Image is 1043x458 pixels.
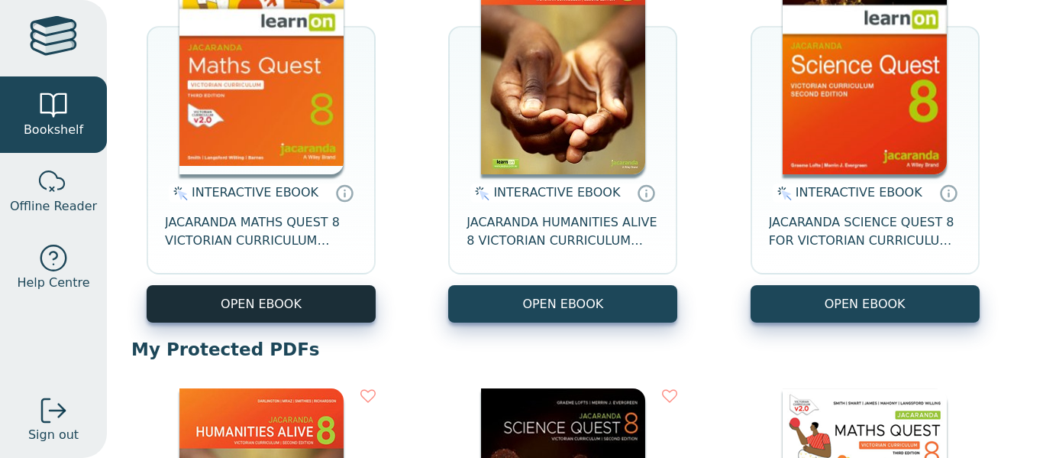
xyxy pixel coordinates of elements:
span: INTERACTIVE EBOOK [493,185,620,200]
span: Bookshelf [24,121,83,139]
span: JACARANDA MATHS QUEST 8 VICTORIAN CURRICULUM LEARNON EBOOK 3E [165,213,357,250]
a: Interactive eBooks are accessed online via the publisher’s portal. They contain interactive resou... [637,184,655,202]
a: Interactive eBooks are accessed online via the publisher’s portal. They contain interactive resou... [335,184,354,202]
span: INTERACTIVE EBOOK [796,185,922,200]
a: Interactive eBooks are accessed online via the publisher’s portal. They contain interactive resou... [939,184,957,202]
span: Offline Reader [10,197,97,216]
span: Sign out [28,426,79,444]
img: interactive.svg [470,184,489,203]
span: INTERACTIVE EBOOK [192,185,318,200]
p: My Protected PDFs [131,338,1019,361]
span: Help Centre [17,274,89,292]
button: OPEN EBOOK [751,285,980,323]
button: OPEN EBOOK [448,285,677,323]
span: JACARANDA HUMANITIES ALIVE 8 VICTORIAN CURRICULUM LEARNON EBOOK 2E [467,213,659,250]
button: OPEN EBOOK [147,285,376,323]
img: interactive.svg [169,184,188,203]
img: interactive.svg [773,184,792,203]
span: JACARANDA SCIENCE QUEST 8 FOR VICTORIAN CURRICULUM LEARNON 2E EBOOK [769,213,961,250]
